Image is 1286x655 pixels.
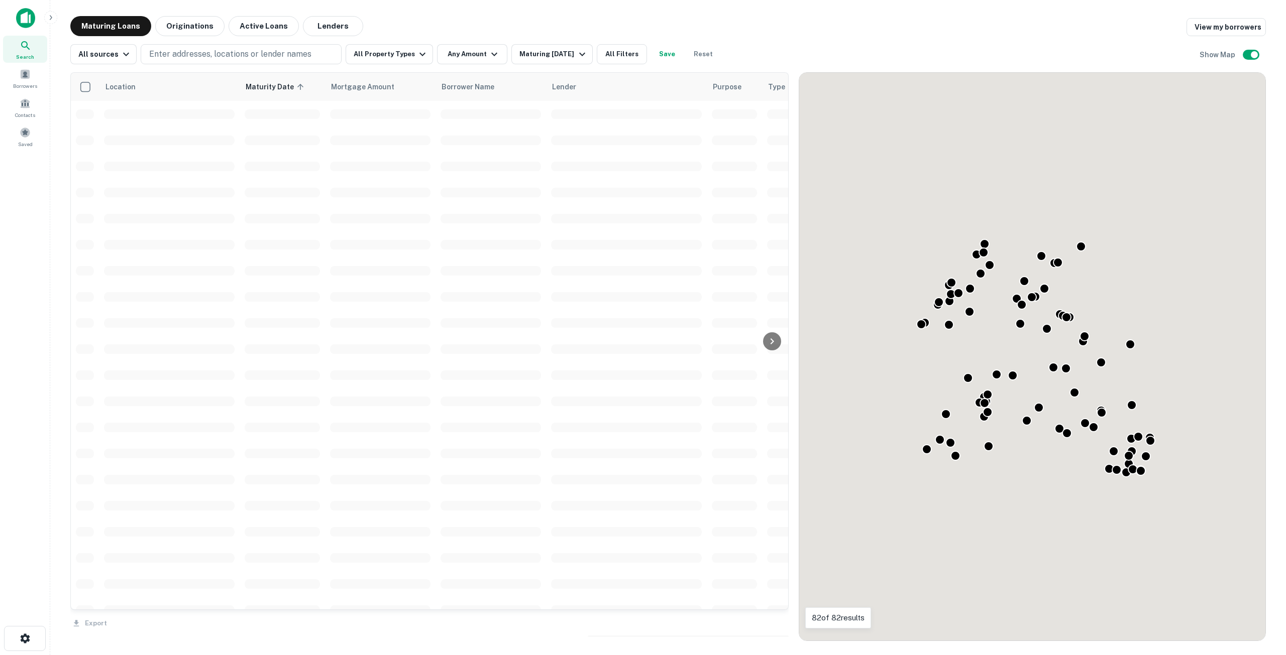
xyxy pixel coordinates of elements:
div: Maturing [DATE] [519,48,588,60]
th: Location [99,73,240,101]
button: Save your search to get updates of matches that match your search criteria. [651,44,683,64]
h6: Show Map [1200,49,1237,60]
p: Enter addresses, locations or lender names [149,48,311,60]
a: Borrowers [3,65,47,92]
button: Maturing [DATE] [511,44,592,64]
th: Maturity Date [240,73,325,101]
span: Borrower Name [442,81,494,93]
button: Active Loans [229,16,299,36]
th: Mortgage Amount [325,73,436,101]
button: Any Amount [437,44,507,64]
div: 0 0 [799,73,1265,640]
span: Location [105,81,136,93]
button: Maturing Loans [70,16,151,36]
span: Mortgage Amount [331,81,407,93]
th: Borrower Name [436,73,546,101]
button: Reset [687,44,719,64]
th: Lender [546,73,707,101]
span: Search [16,53,34,61]
span: Contacts [15,111,35,119]
span: Lender [552,81,576,93]
span: Maturity Date [246,81,307,93]
div: All sources [78,48,132,60]
span: Saved [18,140,33,148]
th: Purpose [707,73,762,101]
a: View my borrowers [1187,18,1266,36]
p: 82 of 82 results [812,612,865,624]
span: Purpose [713,81,741,93]
button: All Property Types [346,44,433,64]
a: Search [3,36,47,63]
span: Borrowers [13,82,37,90]
button: Lenders [303,16,363,36]
img: capitalize-icon.png [16,8,35,28]
button: Enter addresses, locations or lender names [141,44,342,64]
button: All sources [70,44,137,64]
button: All Filters [597,44,647,64]
button: Originations [155,16,225,36]
a: Contacts [3,94,47,121]
a: Saved [3,123,47,150]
